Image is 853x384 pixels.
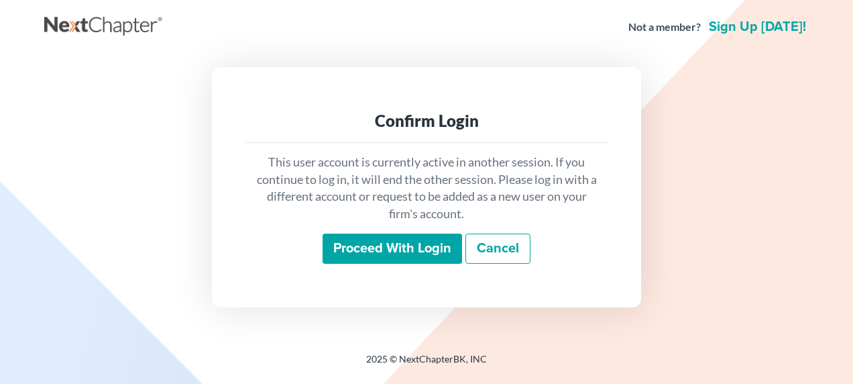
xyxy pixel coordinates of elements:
[44,352,809,377] div: 2025 © NextChapterBK, INC
[628,19,701,35] strong: Not a member?
[465,234,530,265] a: Cancel
[255,154,598,223] p: This user account is currently active in another session. If you continue to log in, it will end ...
[706,20,809,34] a: Sign up [DATE]!
[255,110,598,132] div: Confirm Login
[323,234,462,265] input: Proceed with login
